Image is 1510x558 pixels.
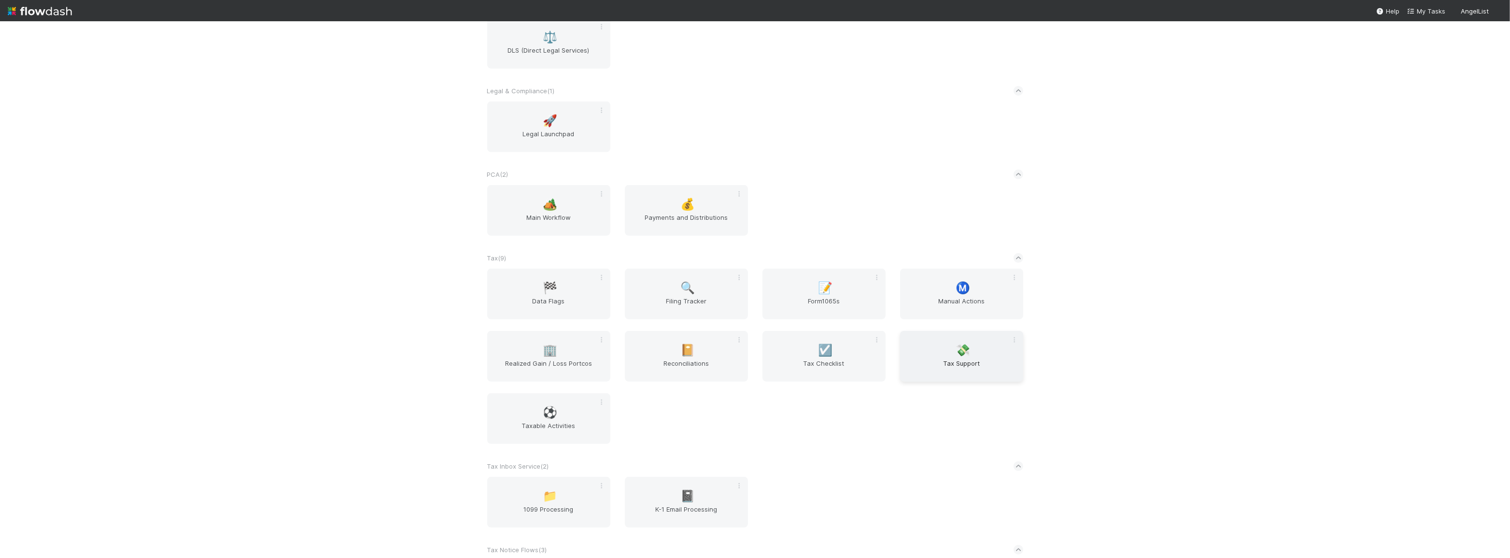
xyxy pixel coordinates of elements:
a: 📝Form1065s [762,269,886,319]
a: 📓K-1 Email Processing [625,477,748,528]
span: Data Flags [491,296,607,315]
a: My Tasks [1407,6,1445,16]
span: 📁 [543,490,557,502]
div: Help [1376,6,1399,16]
span: 💰 [680,198,695,211]
span: DLS (Direct Legal Services) [491,45,607,65]
span: PCA ( 2 ) [487,171,508,178]
span: Tax Notice Flows ( 3 ) [487,546,547,554]
a: 🏁Data Flags [487,269,610,319]
span: Reconciliations [629,358,744,378]
span: 📓 [680,490,695,502]
a: 🏢Realized Gain / Loss Portcos [487,331,610,382]
a: ⚽Taxable Activities [487,393,610,444]
span: 🚀 [543,114,557,127]
img: logo-inverted-e16ddd16eac7371096b0.svg [8,3,72,19]
span: Payments and Distributions [629,213,744,232]
span: Form1065s [766,296,882,315]
img: avatar_85833754-9fc2-4f19-a44b-7938606ee299.png [1493,7,1502,16]
span: Legal & Compliance ( 1 ) [487,87,555,95]
span: ☑️ [818,344,833,357]
span: Taxable Activities [491,421,607,440]
span: Tax Support [904,358,1019,378]
span: 🏢 [543,344,557,357]
a: ☑️Tax Checklist [762,331,886,382]
span: 📔 [680,344,695,357]
span: AngelList [1461,7,1489,15]
a: ⚖️DLS (Direct Legal Services) [487,18,610,69]
span: 💸 [956,344,970,357]
a: 🏕️Main Workflow [487,185,610,236]
span: 🏁 [543,282,557,294]
span: Ⓜ️ [956,282,970,294]
span: 1099 Processing [491,504,607,524]
span: Manual Actions [904,296,1019,315]
span: 🏕️ [543,198,557,211]
a: 🚀Legal Launchpad [487,101,610,152]
span: Main Workflow [491,213,607,232]
span: Filing Tracker [629,296,744,315]
span: Realized Gain / Loss Portcos [491,358,607,378]
a: 📔Reconciliations [625,331,748,382]
span: Tax ( 9 ) [487,254,507,262]
span: 📝 [818,282,833,294]
span: ⚽ [543,406,557,419]
span: ⚖️ [543,31,557,43]
a: 📁1099 Processing [487,477,610,528]
span: My Tasks [1407,7,1445,15]
span: Tax Checklist [766,358,882,378]
a: Ⓜ️Manual Actions [900,269,1023,319]
a: 🔍Filing Tracker [625,269,748,319]
span: Tax Inbox Service ( 2 ) [487,462,549,470]
span: 🔍 [680,282,695,294]
a: 💰Payments and Distributions [625,185,748,236]
span: Legal Launchpad [491,129,607,148]
span: K-1 Email Processing [629,504,744,524]
a: 💸Tax Support [900,331,1023,382]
